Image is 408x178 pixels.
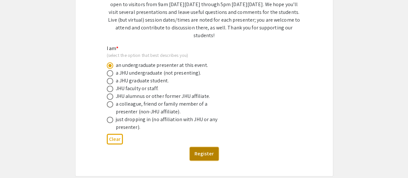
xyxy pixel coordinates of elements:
[116,100,229,116] div: a colleague, friend or family member of a presenter (non-JHU affiliate).
[107,52,291,58] div: (select the option that best describes you)
[5,149,27,173] iframe: Chat
[116,85,158,92] div: JHU faculty or staff.
[107,45,119,52] mat-label: I am
[116,61,208,69] div: an undergraduate presenter at this event.
[107,134,123,144] button: Clear
[116,92,210,100] div: JHU alumnus or other former JHU affiliate.
[190,147,219,161] button: Register
[116,116,229,131] div: just dropping in (no affiliation with JHU or any presenter).
[116,69,201,77] div: a JHU undergraduate (not presenting).
[116,77,169,85] div: a JHU graduate student.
